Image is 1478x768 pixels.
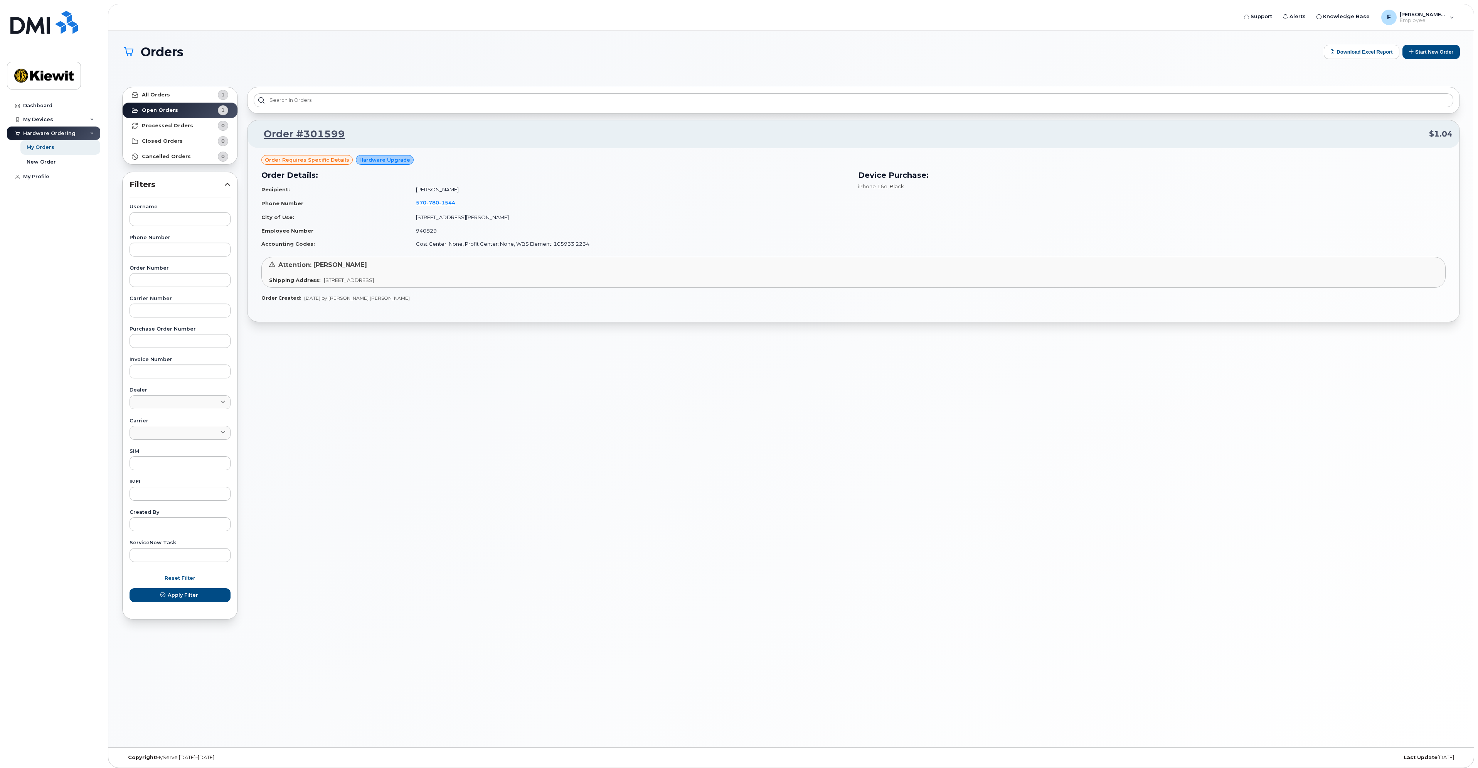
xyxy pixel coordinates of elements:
[1014,754,1460,761] div: [DATE]
[278,261,367,268] span: Attention: [PERSON_NAME]
[141,45,183,59] span: Orders
[265,156,349,164] span: Order requires Specific details
[409,224,849,238] td: 940829
[221,122,225,129] span: 0
[123,118,237,133] a: Processed Orders0
[269,277,321,283] strong: Shipping Address:
[142,92,170,98] strong: All Orders
[324,277,374,283] span: [STREET_ADDRESS]
[168,591,198,599] span: Apply Filter
[221,137,225,145] span: 0
[221,91,225,98] span: 1
[254,127,345,141] a: Order #301599
[130,266,231,271] label: Order Number
[123,87,237,103] a: All Orders1
[409,237,849,251] td: Cost Center: None, Profit Center: None, WBS Element: 105933.2234
[221,153,225,160] span: 0
[1402,45,1460,59] button: Start New Order
[130,479,231,484] label: IMEI
[130,419,231,424] label: Carrier
[130,357,231,362] label: Invoice Number
[1444,734,1472,762] iframe: Messenger Launcher
[1404,754,1438,760] strong: Last Update
[261,169,849,181] h3: Order Details:
[261,295,301,301] strong: Order Created:
[359,156,410,164] span: Hardware Upgrade
[130,388,231,393] label: Dealer
[130,204,231,209] label: Username
[261,200,303,206] strong: Phone Number
[130,327,231,332] label: Purchase Order Number
[130,540,231,545] label: ServiceNow Task
[416,199,465,206] a: 5707801544
[261,186,290,192] strong: Recipient:
[409,211,849,224] td: [STREET_ADDRESS][PERSON_NAME]
[128,754,156,760] strong: Copyright
[130,510,231,515] label: Created By
[142,154,191,160] strong: Cancelled Orders
[1324,45,1399,59] button: Download Excel Report
[130,571,231,585] button: Reset Filter
[254,93,1453,107] input: Search in orders
[123,103,237,118] a: Open Orders1
[122,754,568,761] div: MyServe [DATE]–[DATE]
[261,228,313,234] strong: Employee Number
[130,296,231,301] label: Carrier Number
[142,123,193,129] strong: Processed Orders
[123,133,237,149] a: Closed Orders0
[409,183,849,196] td: [PERSON_NAME]
[1429,128,1453,140] span: $1.04
[130,179,224,190] span: Filters
[130,235,231,240] label: Phone Number
[130,588,231,602] button: Apply Filter
[165,574,195,582] span: Reset Filter
[887,183,904,189] span: , Black
[261,241,315,247] strong: Accounting Codes:
[304,295,410,301] span: [DATE] by [PERSON_NAME].[PERSON_NAME]
[130,449,231,454] label: SIM
[416,199,455,206] span: 570
[142,138,183,144] strong: Closed Orders
[426,199,439,206] span: 780
[123,149,237,164] a: Cancelled Orders0
[858,169,1446,181] h3: Device Purchase:
[439,199,455,206] span: 1544
[142,107,178,113] strong: Open Orders
[261,214,294,220] strong: City of Use:
[858,183,887,189] span: iPhone 16e
[221,106,225,114] span: 1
